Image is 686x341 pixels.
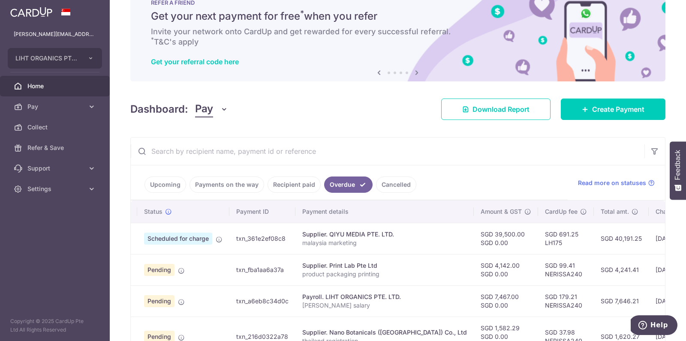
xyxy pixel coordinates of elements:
span: Home [27,82,84,90]
td: txn_fba1aa6a37a [229,254,295,285]
td: SGD 4,142.00 SGD 0.00 [474,254,538,285]
td: SGD 40,191.25 [594,223,649,254]
a: Recipient paid [268,176,321,193]
span: Pay [195,101,213,117]
span: Create Payment [592,104,644,114]
span: Total amt. [601,207,629,216]
button: Pay [195,101,228,117]
button: Feedback - Show survey [670,141,686,200]
h6: Invite your network onto CardUp and get rewarded for every successful referral. T&C's apply [151,27,645,47]
h5: Get your next payment for free when you refer [151,9,645,23]
td: SGD 4,241.41 [594,254,649,285]
div: Supplier. Nano Botanicals ([GEOGRAPHIC_DATA]) Co., Ltd [302,328,467,337]
td: SGD 99.41 NERISSA240 [538,254,594,285]
span: Settings [27,185,84,193]
button: LIHT ORGANICS PTE. LTD. [8,48,102,69]
div: Supplier. QIYU MEDIA PTE. LTD. [302,230,467,239]
a: Create Payment [561,99,665,120]
td: SGD 7,646.21 [594,285,649,317]
p: product packaging printing [302,270,467,278]
iframe: Opens a widget where you can find more information [631,315,677,337]
span: Read more on statuses [578,179,646,187]
th: Payment ID [229,200,295,223]
span: Collect [27,123,84,132]
td: SGD 179.21 NERISSA240 [538,285,594,317]
span: Feedback [674,150,682,180]
th: Payment details [295,200,474,223]
span: Download Report [472,104,530,114]
span: Support [27,164,84,173]
div: Supplier. Print Lab Pte Ltd [302,261,467,270]
td: txn_a6eb8c34d0c [229,285,295,317]
span: Pay [27,102,84,111]
a: Get your referral code here [151,57,239,66]
a: Upcoming [144,176,186,193]
span: Refer & Save [27,144,84,152]
a: Payments on the way [190,176,264,193]
span: Pending [144,264,175,276]
td: SGD 7,467.00 SGD 0.00 [474,285,538,317]
a: Download Report [441,99,551,120]
a: Cancelled [376,176,416,193]
span: Status [144,207,162,216]
input: Search by recipient name, payment id or reference [131,138,644,165]
p: [PERSON_NAME] salary [302,301,467,310]
h4: Dashboard: [130,102,188,117]
img: CardUp [10,7,52,17]
a: Overdue [324,176,373,193]
p: malaysia marketing [302,239,467,247]
span: Pending [144,295,175,307]
a: Read more on statuses [578,179,655,187]
p: [PERSON_NAME][EMAIL_ADDRESS][DOMAIN_NAME] [14,30,96,39]
span: Amount & GST [481,207,522,216]
td: SGD 39,500.00 SGD 0.00 [474,223,538,254]
td: SGD 691.25 LH175 [538,223,594,254]
span: LIHT ORGANICS PTE. LTD. [15,54,79,63]
span: CardUp fee [545,207,578,216]
td: txn_361e2ef08c8 [229,223,295,254]
div: Payroll. LIHT ORGANICS PTE. LTD. [302,293,467,301]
